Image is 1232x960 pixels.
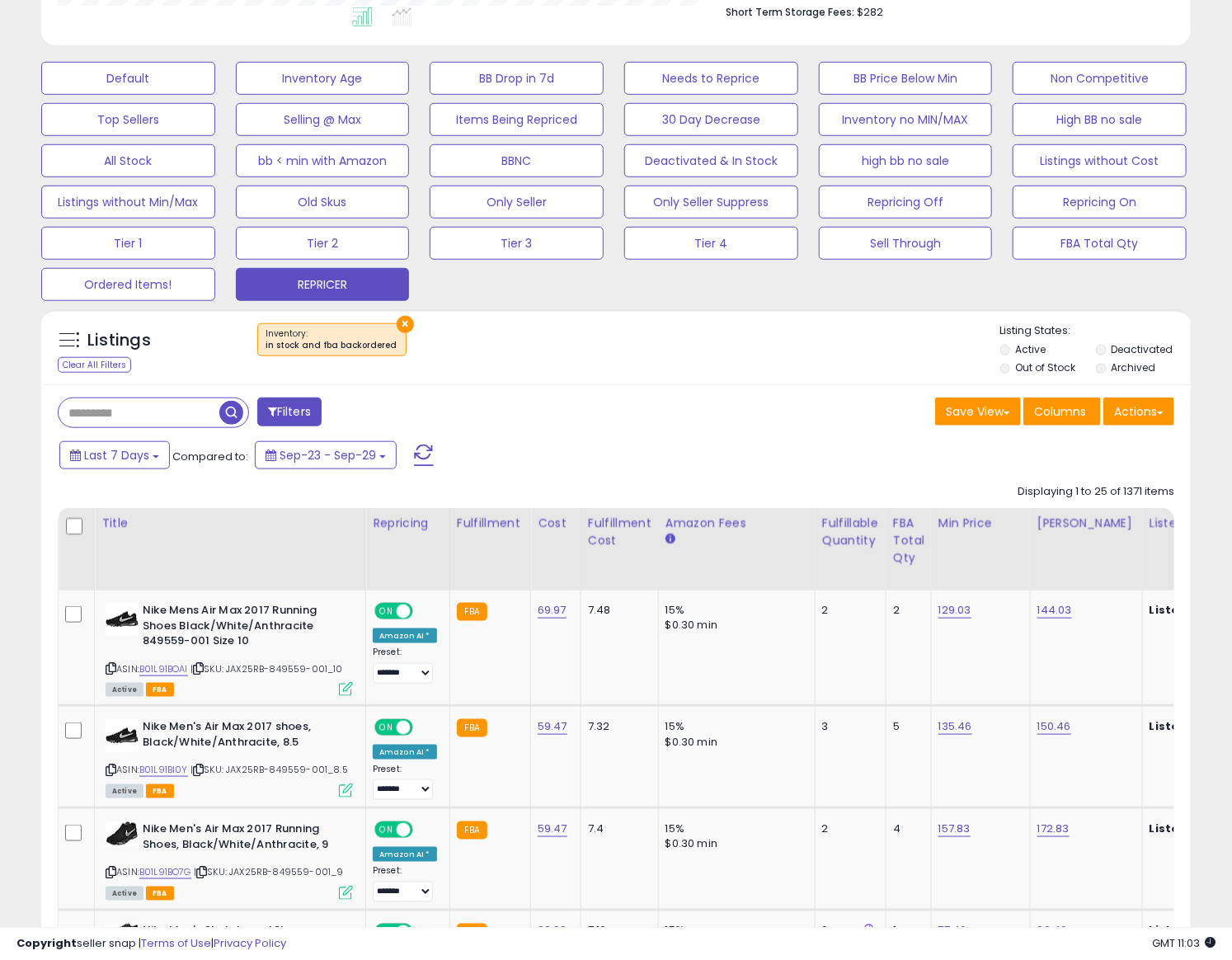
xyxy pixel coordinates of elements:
div: Amazon Fees [665,515,808,532]
span: All listings currently available for purchase on Amazon [106,784,143,798]
button: Inventory Age [236,62,410,95]
label: Active [1015,342,1046,356]
label: Out of Stock [1015,360,1075,374]
span: Sep-23 - Sep-29 [280,447,376,464]
div: Amazon AI * [373,628,437,643]
span: Last 7 Days [84,447,149,464]
button: Tier 4 [624,227,798,260]
div: $0.30 min [665,618,802,633]
b: Listed Price: [1150,821,1225,836]
a: 69.97 [538,602,567,619]
small: FBA [457,821,487,840]
button: Last 7 Days [59,441,170,469]
span: ON [376,605,397,619]
span: FBA [146,784,174,798]
button: high bb no sale [819,144,993,177]
span: Columns [1034,403,1086,420]
a: 135.46 [938,718,972,735]
a: 157.83 [938,821,971,837]
div: 2 [822,821,873,836]
div: ASIN: [106,821,353,898]
div: Fulfillable Quantity [822,515,879,549]
b: Listed Price: [1150,602,1225,618]
button: Top Sellers [41,103,215,136]
div: seller snap | | [16,936,286,952]
div: ASIN: [106,603,353,694]
div: 15% [665,821,802,836]
a: 129.03 [938,602,971,619]
button: Tier 2 [236,227,410,260]
div: 7.48 [588,603,646,618]
div: Fulfillment [457,515,524,532]
div: 2 [893,603,919,618]
button: Needs to Reprice [624,62,798,95]
a: B01L91BOAI [139,662,188,676]
button: FBA Total Qty [1013,227,1187,260]
button: Ordered Items! [41,268,215,301]
b: Nike Men's Air Max 2017 shoes, Black/White/Anthracite, 8.5 [143,719,343,754]
img: 41pRQZZ9lkL._SL40_.jpg [106,603,139,636]
a: 59.47 [538,821,567,837]
a: 172.83 [1037,821,1070,837]
button: High BB no sale [1013,103,1187,136]
small: Amazon Fees. [665,532,675,547]
span: OFF [411,721,437,735]
a: B01L91BO7G [139,865,191,879]
button: Inventory no MIN/MAX [819,103,993,136]
a: 144.03 [1037,602,1072,619]
div: Amazon AI * [373,847,437,862]
span: | SKU: JAX25RB-849559-001_10 [190,662,343,675]
button: BBNC [430,144,604,177]
label: Deactivated [1111,342,1173,356]
div: $0.30 min [665,836,802,851]
button: 30 Day Decrease [624,103,798,136]
div: Amazon AI * [373,745,437,760]
div: 3 [822,719,873,734]
div: Preset: [373,764,437,801]
label: Archived [1111,360,1155,374]
button: BB Drop in 7d [430,62,604,95]
span: ON [376,823,397,837]
div: [PERSON_NAME] [1037,515,1136,532]
b: Listed Price: [1150,718,1225,734]
h5: Listings [87,329,151,352]
div: 15% [665,603,802,618]
span: | SKU: JAX25RB-849559-001_8.5 [190,763,348,776]
strong: Copyright [16,935,77,951]
div: Repricing [373,515,443,532]
div: ASIN: [106,719,353,796]
div: Preset: [373,647,437,684]
button: BB Price Below Min [819,62,993,95]
button: bb < min with Amazon [236,144,410,177]
div: Clear All Filters [58,357,131,373]
div: 5 [893,719,919,734]
div: Fulfillment Cost [588,515,651,549]
button: Old Skus [236,186,410,219]
div: Min Price [938,515,1023,532]
small: FBA [457,603,487,621]
div: Displaying 1 to 25 of 1371 items [1018,484,1174,500]
span: 2025-10-7 11:03 GMT [1152,935,1216,951]
div: 15% [665,719,802,734]
button: REPRICER [236,268,410,301]
div: FBA Total Qty [893,515,924,567]
div: 7.32 [588,719,646,734]
button: Repricing Off [819,186,993,219]
span: All listings currently available for purchase on Amazon [106,683,143,697]
div: $0.30 min [665,735,802,750]
button: Deactivated & In Stock [624,144,798,177]
button: Items Being Repriced [430,103,604,136]
button: Only Seller [430,186,604,219]
div: 4 [893,821,919,836]
div: Title [101,515,359,532]
button: Selling @ Max [236,103,410,136]
button: Save View [935,398,1021,426]
button: All Stock [41,144,215,177]
button: Non Competitive [1013,62,1187,95]
div: Preset: [373,865,437,902]
a: Privacy Policy [214,935,286,951]
img: 51uGybfG9PL._SL40_.jpg [106,821,139,846]
div: 7.4 [588,821,646,836]
img: 41pRQZZ9lkL._SL40_.jpg [106,719,139,752]
button: Listings without Min/Max [41,186,215,219]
